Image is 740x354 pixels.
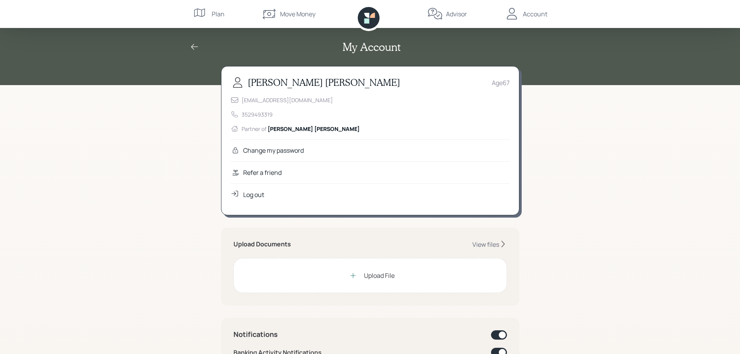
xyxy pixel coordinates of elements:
div: 3529493319 [242,110,273,119]
h4: Notifications [233,330,278,339]
div: Refer a friend [243,168,282,177]
div: View files [472,240,499,249]
h5: Upload Documents [233,241,291,248]
div: Account [523,9,547,19]
div: Partner of [242,125,360,133]
div: Change my password [243,146,304,155]
div: [EMAIL_ADDRESS][DOMAIN_NAME] [242,96,333,104]
div: Age 67 [492,78,510,87]
div: Plan [212,9,225,19]
span: [PERSON_NAME] [PERSON_NAME] [268,125,360,133]
div: Move Money [280,9,315,19]
h3: [PERSON_NAME] [PERSON_NAME] [248,77,400,88]
div: Upload File [364,271,395,280]
div: Log out [243,190,264,199]
h2: My Account [343,40,400,54]
div: Advisor [446,9,467,19]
